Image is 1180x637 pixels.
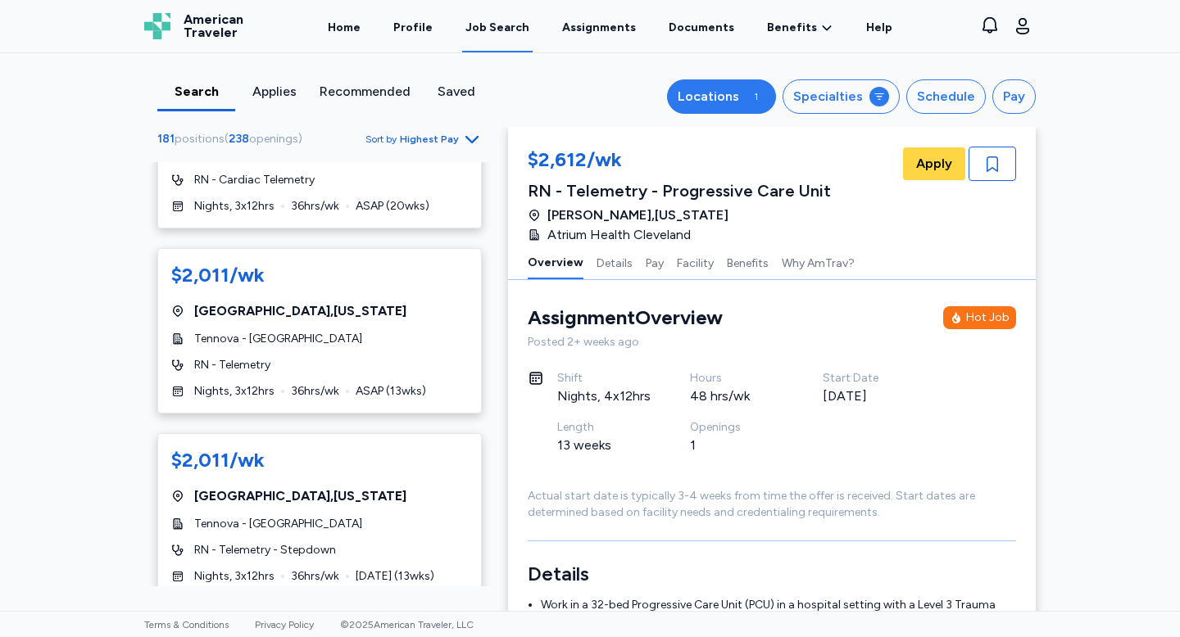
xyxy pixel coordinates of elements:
div: ( ) [157,131,309,147]
div: Nights, 4x12hrs [557,386,651,406]
span: 36 hrs/wk [291,198,339,215]
div: Shift [557,370,651,386]
div: Pay [1003,87,1025,106]
div: Search [164,82,229,102]
div: 1 [690,436,783,455]
button: Apply [903,147,965,180]
span: American Traveler [184,13,243,39]
div: Job Search [465,20,529,36]
button: Schedule [906,79,986,114]
span: RN - Telemetry - Stepdown [194,542,336,558]
span: Tennova - [GEOGRAPHIC_DATA] [194,331,362,347]
button: Overview [528,245,583,279]
div: RN - Telemetry - Progressive Care Unit [528,179,831,202]
span: Tennova - [GEOGRAPHIC_DATA] [194,516,362,532]
div: Hot Job [966,309,1010,326]
span: ASAP ( 13 wks) [356,383,426,400]
img: Logo [144,13,170,39]
div: Locations [678,87,739,106]
h3: Details [528,561,1016,587]
a: Terms & Conditions [144,619,229,630]
span: 238 [229,132,249,146]
div: 48 hrs/wk [690,386,783,406]
div: Length [557,419,651,436]
span: positions [175,132,225,146]
span: Nights, 3x12hrs [194,198,275,215]
span: 181 [157,132,175,146]
div: $2,011/wk [171,447,265,473]
span: ASAP ( 20 wks) [356,198,429,215]
a: Privacy Policy [255,619,314,630]
div: Applies [242,82,306,102]
div: $2,612/wk [528,147,831,176]
span: [GEOGRAPHIC_DATA] , [US_STATE] [194,301,406,321]
div: Schedule [917,87,975,106]
span: Apply [916,154,952,174]
div: Start Date [823,370,916,386]
span: Nights, 3x12hrs [194,383,275,400]
span: [GEOGRAPHIC_DATA] , [US_STATE] [194,486,406,506]
a: Job Search [462,2,533,52]
div: $2,011/wk [171,262,265,288]
div: Hours [690,370,783,386]
span: RN - Cardiac Telemetry [194,172,315,188]
button: Locations1 [667,79,776,114]
span: Highest Pay [400,133,459,146]
span: [DATE] ( 13 wks) [356,568,434,585]
span: openings [249,132,298,146]
button: Specialties [783,79,900,114]
div: Posted 2+ weeks ago [528,334,1016,350]
div: Saved [424,82,488,102]
span: © 2025 American Traveler, LLC [340,619,474,630]
div: Recommended [320,82,411,102]
span: Nights, 3x12hrs [194,568,275,585]
button: Details [597,245,633,279]
span: RN - Telemetry [194,357,270,373]
button: Why AmTrav? [782,245,855,279]
span: [PERSON_NAME] , [US_STATE] [547,206,728,225]
div: Actual start date is typically 3-4 weeks from time the offer is received. Start dates are determi... [528,488,1016,521]
span: Atrium Health Cleveland [547,225,691,245]
button: Benefits [727,245,769,279]
span: Benefits [767,20,817,36]
div: [DATE] [823,386,916,406]
div: Specialties [793,87,863,106]
div: Openings [690,419,783,436]
a: Benefits [767,20,833,36]
div: Assignment Overview [528,305,723,331]
span: 36 hrs/wk [291,383,339,400]
span: Sort by [365,133,397,146]
li: Work in a 32-bed Progressive Care Unit (PCU) in a hospital setting with a Level 3 Trauma and Stro... [541,597,1016,630]
button: Facility [677,245,714,279]
button: Pay [992,79,1036,114]
span: 36 hrs/wk [291,568,339,585]
button: Sort byHighest Pay [365,129,482,149]
button: Pay [646,245,664,279]
div: 1 [746,87,765,106]
div: 13 weeks [557,436,651,455]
